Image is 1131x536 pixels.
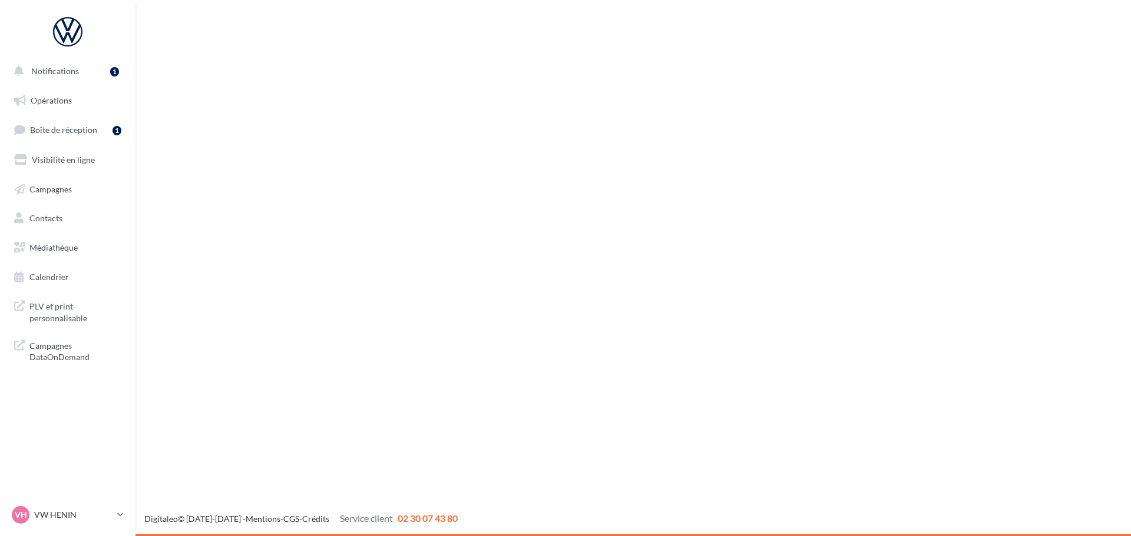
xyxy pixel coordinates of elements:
a: Opérations [7,88,128,113]
span: 02 30 07 43 80 [398,512,458,524]
span: Opérations [31,95,72,105]
span: VH [15,509,27,521]
span: Campagnes [29,184,72,194]
a: Digitaleo [144,514,178,524]
a: Contacts [7,206,128,231]
a: Médiathèque [7,235,128,260]
div: 1 [110,67,119,76]
a: Crédits [302,514,329,524]
span: Calendrier [29,272,69,282]
a: Campagnes [7,177,128,202]
p: VW HENIN [34,509,113,521]
span: Visibilité en ligne [32,155,95,165]
a: PLV et print personnalisable [7,294,128,328]
span: Médiathèque [29,242,78,252]
div: 1 [113,126,121,135]
a: Mentions [246,514,280,524]
a: Calendrier [7,265,128,289]
a: VH VW HENIN [9,504,126,526]
span: Notifications [31,66,79,76]
span: Boîte de réception [30,125,97,135]
span: Campagnes DataOnDemand [29,338,121,363]
span: Contacts [29,213,62,223]
button: Notifications 1 [7,59,124,84]
span: © [DATE]-[DATE] - - - [144,514,458,524]
span: Service client [340,512,393,524]
a: Visibilité en ligne [7,148,128,172]
a: Campagnes DataOnDemand [7,333,128,368]
a: CGS [283,514,299,524]
span: PLV et print personnalisable [29,298,121,324]
a: Boîte de réception1 [7,117,128,142]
